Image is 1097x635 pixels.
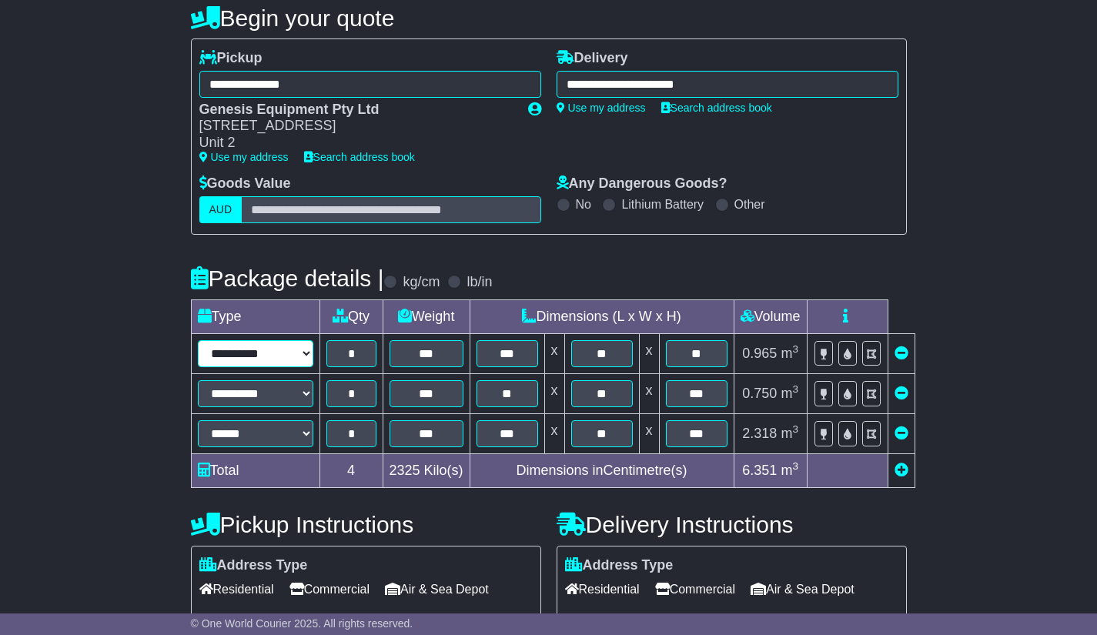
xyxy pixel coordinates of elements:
td: Volume [734,299,807,333]
td: Dimensions (L x W x H) [470,299,734,333]
span: m [781,346,798,361]
label: No [576,197,591,212]
td: x [639,373,659,413]
td: x [544,413,564,453]
td: x [639,413,659,453]
span: 2.318 [742,426,777,441]
td: 4 [319,453,383,487]
div: Genesis Equipment Pty Ltd [199,102,513,119]
a: Remove this item [895,386,908,401]
span: 0.750 [742,386,777,401]
sup: 3 [792,423,798,435]
a: Remove this item [895,426,908,441]
label: Other [734,197,765,212]
h4: Begin your quote [191,5,907,31]
label: lb/in [467,274,492,291]
a: Add new item [895,463,908,478]
div: [STREET_ADDRESS] [199,118,513,135]
label: Pickup [199,50,263,67]
span: 6.351 [742,463,777,478]
td: Dimensions in Centimetre(s) [470,453,734,487]
td: Qty [319,299,383,333]
td: Type [191,299,319,333]
td: x [639,333,659,373]
h4: Pickup Instructions [191,512,541,537]
a: Search address book [304,151,415,163]
label: kg/cm [403,274,440,291]
label: Delivery [557,50,628,67]
td: Weight [383,299,470,333]
a: Search address book [661,102,772,114]
span: Air & Sea Depot [751,577,855,601]
td: x [544,373,564,413]
span: m [781,386,798,401]
a: Remove this item [895,346,908,361]
span: Residential [199,577,274,601]
span: Air & Sea Depot [385,577,489,601]
sup: 3 [792,460,798,472]
td: x [544,333,564,373]
label: Lithium Battery [621,197,704,212]
label: Address Type [565,557,674,574]
h4: Delivery Instructions [557,512,907,537]
a: Use my address [199,151,289,163]
span: m [781,426,798,441]
span: 0.965 [742,346,777,361]
td: Kilo(s) [383,453,470,487]
h4: Package details | [191,266,384,291]
span: © One World Courier 2025. All rights reserved. [191,617,413,630]
a: Use my address [557,102,646,114]
label: Any Dangerous Goods? [557,175,727,192]
span: Commercial [289,577,370,601]
label: Goods Value [199,175,291,192]
sup: 3 [792,343,798,355]
span: Commercial [655,577,735,601]
label: Address Type [199,557,308,574]
td: Total [191,453,319,487]
div: Unit 2 [199,135,513,152]
span: Residential [565,577,640,601]
sup: 3 [792,383,798,395]
label: AUD [199,196,242,223]
span: 2325 [390,463,420,478]
span: m [781,463,798,478]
